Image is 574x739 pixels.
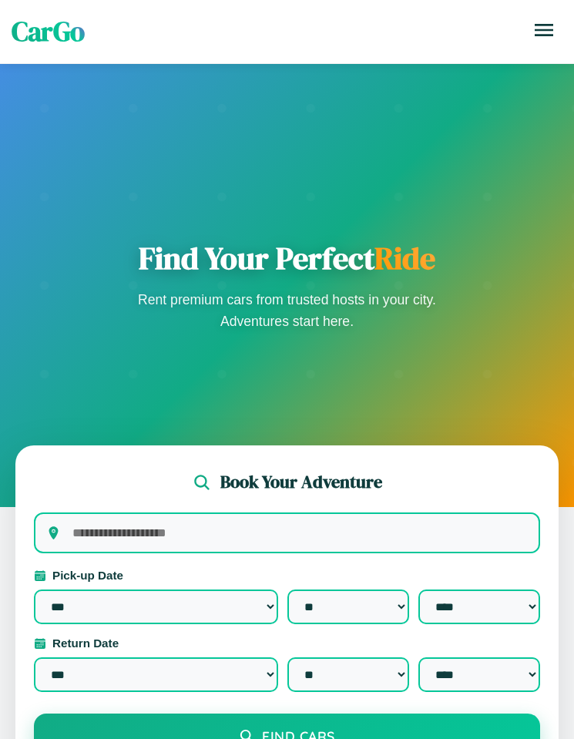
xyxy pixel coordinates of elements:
h2: Book Your Adventure [220,470,382,494]
p: Rent premium cars from trusted hosts in your city. Adventures start here. [133,289,441,332]
span: Ride [374,237,435,279]
h1: Find Your Perfect [133,240,441,277]
label: Return Date [34,637,540,650]
span: CarGo [12,13,85,50]
label: Pick-up Date [34,569,540,582]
